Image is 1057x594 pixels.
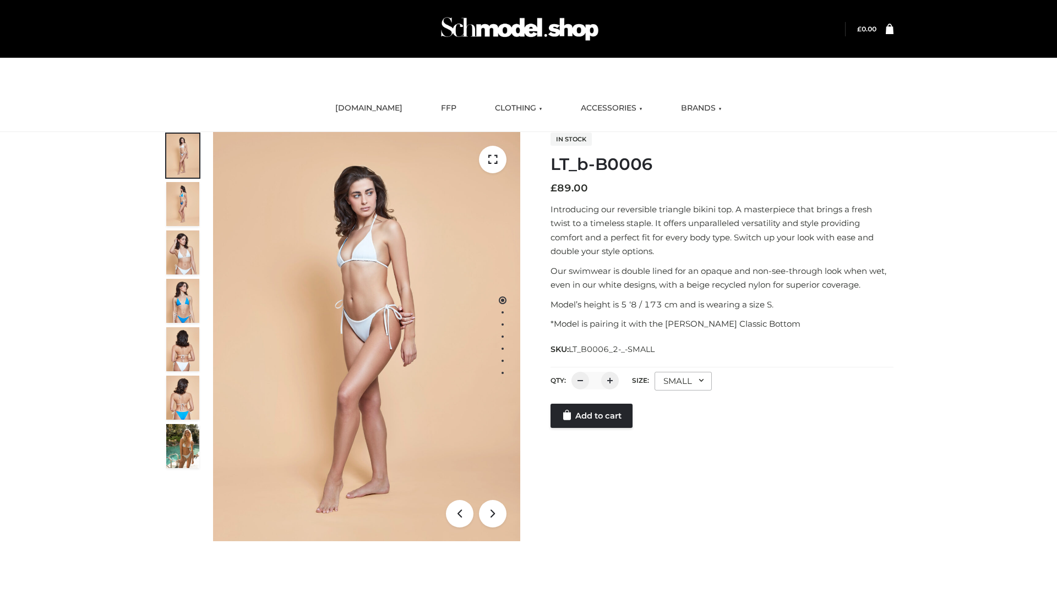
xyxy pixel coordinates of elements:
bdi: 89.00 [551,182,588,194]
label: QTY: [551,376,566,384]
a: ACCESSORIES [573,96,651,120]
span: LT_B0006_2-_-SMALL [569,344,655,354]
img: Arieltop_CloudNine_AzureSky2.jpg [166,424,199,468]
span: SKU: [551,343,656,356]
label: Size: [632,376,649,384]
img: ArielClassicBikiniTop_CloudNine_AzureSky_OW114ECO_7-scaled.jpg [166,327,199,371]
a: BRANDS [673,96,730,120]
a: [DOMAIN_NAME] [327,96,411,120]
p: Our swimwear is double lined for an opaque and non-see-through look when wet, even in our white d... [551,264,893,292]
img: ArielClassicBikiniTop_CloudNine_AzureSky_OW114ECO_1-scaled.jpg [166,134,199,178]
a: FFP [433,96,465,120]
bdi: 0.00 [857,25,876,33]
span: In stock [551,133,592,146]
a: CLOTHING [487,96,551,120]
a: £0.00 [857,25,876,33]
img: ArielClassicBikiniTop_CloudNine_AzureSky_OW114ECO_4-scaled.jpg [166,279,199,323]
img: Schmodel Admin 964 [437,7,602,51]
p: Introducing our reversible triangle bikini top. A masterpiece that brings a fresh twist to a time... [551,202,893,258]
img: ArielClassicBikiniTop_CloudNine_AzureSky_OW114ECO_3-scaled.jpg [166,230,199,274]
img: ArielClassicBikiniTop_CloudNine_AzureSky_OW114ECO_8-scaled.jpg [166,376,199,420]
img: ArielClassicBikiniTop_CloudNine_AzureSky_OW114ECO_1 [213,132,520,541]
a: Add to cart [551,404,633,428]
div: SMALL [655,372,712,391]
h1: LT_b-B0006 [551,155,893,174]
span: £ [551,182,557,194]
span: £ [857,25,862,33]
p: *Model is pairing it with the [PERSON_NAME] Classic Bottom [551,317,893,331]
p: Model’s height is 5 ‘8 / 173 cm and is wearing a size S. [551,298,893,312]
img: ArielClassicBikiniTop_CloudNine_AzureSky_OW114ECO_2-scaled.jpg [166,182,199,226]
